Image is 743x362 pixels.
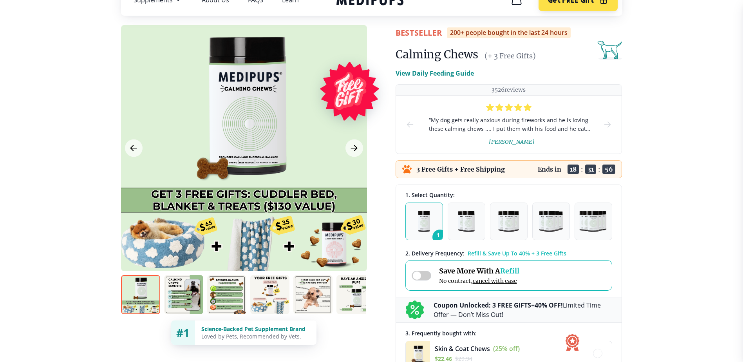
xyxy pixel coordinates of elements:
span: “ My dog gets really anxious during fireworks and he is loving these calming chews .... I put the... [427,116,590,133]
span: No contract, [439,277,519,284]
img: Calming Chews | Natural Dog Supplements [336,275,376,314]
span: 18 [568,165,579,174]
div: 1. Select Quantity: [405,191,612,199]
img: Pack of 1 - Natural Dog Supplements [418,211,430,232]
div: Loved by Pets, Recommended by Vets. [201,333,310,340]
span: (+ 3 Free Gifts) [484,51,536,60]
button: Previous Image [125,139,143,157]
b: 40% OFF! [535,301,563,310]
span: : [598,165,600,173]
span: Refill [500,266,519,275]
button: 1 [405,203,443,240]
img: Pack of 5 - Natural Dog Supplements [579,211,607,232]
p: Ends in [538,165,561,173]
span: cancel with ease [473,277,517,284]
img: Pack of 3 - Natural Dog Supplements [498,211,519,232]
span: Refill & Save Up To 40% + 3 Free Gifts [468,250,566,257]
span: 3 . Frequently bought with: [405,329,477,337]
p: 3 Free Gifts + Free Shipping [416,165,505,173]
img: Pack of 4 - Natural Dog Supplements [539,211,563,232]
img: Calming Chews | Natural Dog Supplements [164,275,203,314]
img: Calming Chews | Natural Dog Supplements [293,275,333,314]
img: Calming Chews | Natural Dog Supplements [250,275,289,314]
b: Coupon Unlocked: 3 FREE GIFTS [434,301,531,310]
span: 1 [432,230,447,244]
button: Next Image [345,139,363,157]
img: Calming Chews | Natural Dog Supplements [207,275,246,314]
p: + Limited Time Offer — Don’t Miss Out! [434,300,612,319]
span: #1 [176,325,190,340]
span: — [PERSON_NAME] [483,138,535,145]
img: Pack of 2 - Natural Dog Supplements [458,211,474,232]
span: : [581,165,583,173]
span: 31 [585,165,596,174]
p: View Daily Feeding Guide [396,69,474,78]
h1: Calming Chews [396,47,478,62]
div: 200+ people bought in the last 24 hours [447,27,571,38]
span: Skin & Coat Chews [435,344,490,353]
div: Science-Backed Pet Supplement Brand [201,325,310,333]
span: (25% off) [493,344,520,353]
span: 56 [602,165,615,174]
button: prev-slide [405,96,415,154]
p: 3526 reviews [492,86,526,94]
img: Calming Chews | Natural Dog Supplements [121,275,160,314]
span: BestSeller [396,27,442,38]
span: Save More With A [439,266,519,275]
button: next-slide [603,96,612,154]
span: 2 . Delivery Frequency: [405,250,465,257]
